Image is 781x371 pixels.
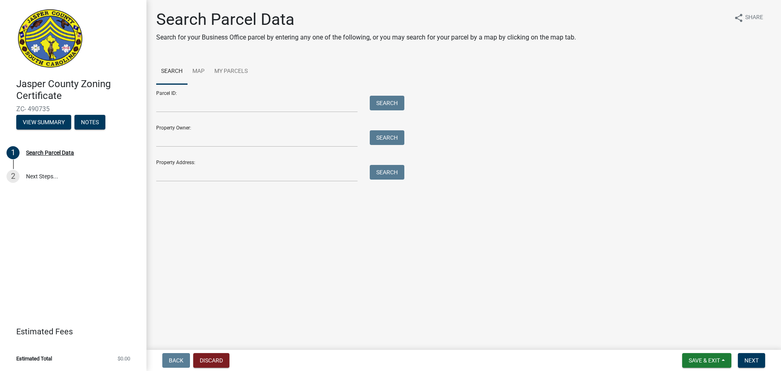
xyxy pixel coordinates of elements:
[156,10,576,29] h1: Search Parcel Data
[370,165,404,180] button: Search
[156,59,188,85] a: Search
[16,356,52,361] span: Estimated Total
[188,59,209,85] a: Map
[7,170,20,183] div: 2
[727,10,770,26] button: shareShare
[16,78,140,102] h4: Jasper County Zoning Certificate
[16,119,71,126] wm-modal-confirm: Summary
[7,323,133,340] a: Estimated Fees
[370,96,404,110] button: Search
[169,357,183,364] span: Back
[26,150,74,156] div: Search Parcel Data
[370,130,404,145] button: Search
[74,115,105,130] button: Notes
[193,353,229,368] button: Discard
[682,353,731,368] button: Save & Exit
[156,33,576,42] p: Search for your Business Office parcel by entering any one of the following, or you may search fo...
[734,13,744,23] i: share
[7,146,20,159] div: 1
[745,13,763,23] span: Share
[744,357,759,364] span: Next
[162,353,190,368] button: Back
[738,353,765,368] button: Next
[16,105,130,113] span: ZC- 490735
[16,115,71,130] button: View Summary
[74,119,105,126] wm-modal-confirm: Notes
[209,59,253,85] a: My Parcels
[118,356,130,361] span: $0.00
[16,9,84,70] img: Jasper County, South Carolina
[689,357,720,364] span: Save & Exit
